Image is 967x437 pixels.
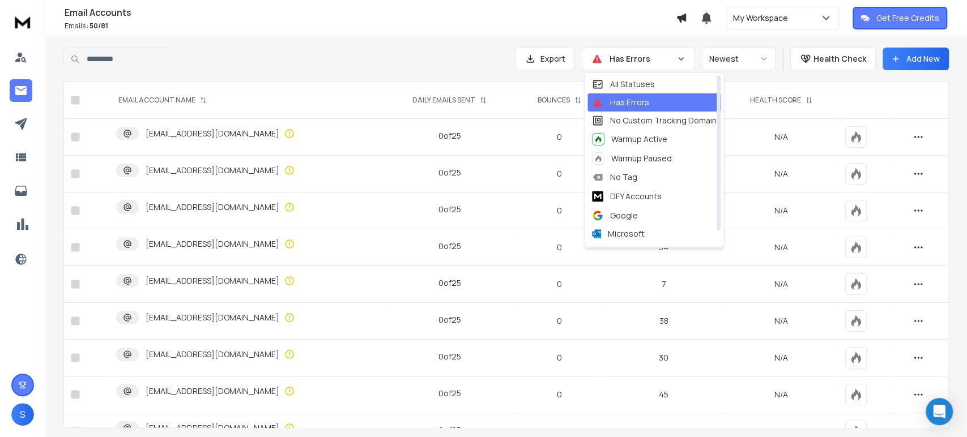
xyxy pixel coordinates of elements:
button: S [11,403,34,426]
div: Google [592,210,638,221]
p: 0 [522,352,597,363]
p: N/A [731,279,832,290]
p: 0 [522,168,597,179]
td: 38 [603,303,723,340]
div: EMAIL ACCOUNT NAME [118,96,207,105]
p: N/A [731,315,832,327]
div: 0 of 25 [438,277,461,289]
p: N/A [731,131,832,143]
p: N/A [731,426,832,437]
td: 7 [603,266,723,303]
p: Health Check [813,53,866,65]
p: Get Free Credits [876,12,939,24]
div: 0 of 25 [438,388,461,399]
div: All Statuses [592,79,655,90]
div: 0 of 25 [438,167,461,178]
p: [EMAIL_ADDRESS][DOMAIN_NAME] [146,349,279,360]
button: Get Free Credits [853,7,947,29]
p: [EMAIL_ADDRESS][DOMAIN_NAME] [146,128,279,139]
p: [EMAIL_ADDRESS][DOMAIN_NAME] [146,385,279,397]
div: Open Intercom Messenger [926,398,953,425]
button: Health Check [790,48,876,70]
h1: Email Accounts [65,6,676,19]
p: 0 [522,242,597,253]
img: logo [11,11,34,32]
span: 50 / 81 [90,21,108,31]
p: N/A [731,389,832,400]
p: My Workspace [733,12,793,24]
div: 0 of 25 [438,425,461,436]
p: 0 [522,131,597,143]
div: Has Errors [592,97,649,108]
p: [EMAIL_ADDRESS][DOMAIN_NAME] [146,275,279,286]
div: 0 of 25 [438,241,461,252]
div: 0 of 25 [438,204,461,215]
p: Has Errors [610,53,672,65]
p: DAILY EMAILS SENT [412,96,475,105]
p: N/A [731,168,832,179]
button: Export [515,48,575,70]
p: HEALTH SCORE [750,96,801,105]
p: [EMAIL_ADDRESS][DOMAIN_NAME] [146,165,279,176]
p: Emails : [65,22,676,31]
button: Newest [702,48,776,70]
p: [EMAIL_ADDRESS][DOMAIN_NAME] [146,422,279,434]
p: N/A [731,242,832,253]
div: No Custom Tracking Domain [592,115,717,126]
p: 0 [522,315,597,327]
div: DFY Accounts [592,190,662,203]
p: 0 [522,205,597,216]
div: Warmup Paused [592,152,672,165]
td: 45 [603,376,723,413]
button: Add New [883,48,949,70]
div: 0 of 25 [438,130,461,142]
td: 30 [603,340,723,376]
div: No Tag [592,172,637,183]
div: 0 of 25 [438,314,461,325]
p: N/A [731,205,832,216]
p: [EMAIL_ADDRESS][DOMAIN_NAME] [146,312,279,323]
p: 0 [522,389,597,400]
p: 0 [522,279,597,290]
p: [EMAIL_ADDRESS][DOMAIN_NAME] [146,202,279,213]
div: 0 of 25 [438,351,461,362]
p: [EMAIL_ADDRESS][DOMAIN_NAME] [146,238,279,250]
div: Microsoft [592,228,645,239]
p: BOUNCES [538,96,570,105]
p: N/A [731,352,832,363]
p: 0 [522,426,597,437]
div: Warmup Active [592,133,667,145]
